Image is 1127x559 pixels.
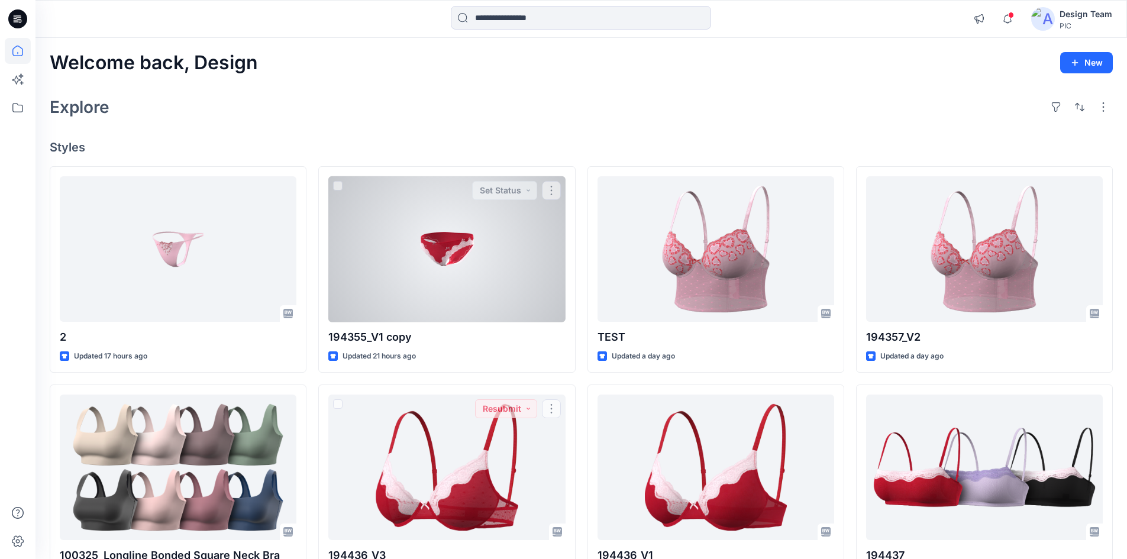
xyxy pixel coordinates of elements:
p: TEST [598,329,834,345]
p: Updated 17 hours ago [74,350,147,363]
p: Updated a day ago [880,350,944,363]
a: TEST [598,176,834,322]
a: 194436_V1 [598,395,834,541]
a: 194437 [866,395,1103,541]
img: avatar [1031,7,1055,31]
button: New [1060,52,1113,73]
p: 194357_V2 [866,329,1103,345]
h2: Welcome back, Design [50,52,258,74]
p: 2 [60,329,296,345]
div: Design Team [1060,7,1112,21]
div: PIC [1060,21,1112,30]
p: Updated 21 hours ago [343,350,416,363]
a: 2 [60,176,296,322]
h2: Explore [50,98,109,117]
p: Updated a day ago [612,350,675,363]
h4: Styles [50,140,1113,154]
a: 194357_V2 [866,176,1103,322]
p: 194355_V1 copy [328,329,565,345]
a: 100325_Longline Bonded Square Neck Bra [60,395,296,541]
a: 194436_V3 [328,395,565,541]
a: 194355_V1 copy [328,176,565,322]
